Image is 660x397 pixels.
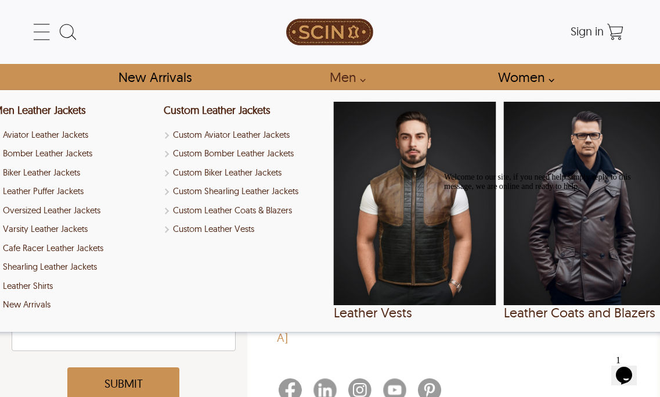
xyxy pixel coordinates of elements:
a: Shopping Cart [604,20,627,44]
span: Sign in [571,24,604,38]
div: Leather Vests [334,305,496,320]
iframe: chat widget [611,350,648,385]
a: SCIN [231,6,429,58]
a: Sign in [571,28,604,37]
a: Shop Custom Leather Vests [164,223,326,236]
a: Shop Custom Shearling Leather Jackets [164,185,326,198]
img: SCIN [286,6,373,58]
span: Welcome to our site, if you need help simply reply to this message, we are online and ready to help. [5,5,192,23]
a: Leather Vests [334,102,496,320]
a: Shop Custom Bomber Leather Jackets [164,147,326,160]
a: shop men's leather jackets [316,64,372,90]
div: Welcome to our site, if you need help simply reply to this message, we are online and ready to help. [5,5,214,23]
a: Shop Women Leather Jackets [485,64,561,90]
a: Shop New Arrivals [105,64,204,90]
a: Custom Leather Jackets [164,103,271,117]
img: Leather Vests [334,102,496,305]
a: Shop Custom Biker Leather Jackets [164,166,326,180]
a: Custom Aviator Leather Jackets [164,128,326,142]
a: Shop Custom Leather Coats & Blazers [164,204,326,217]
iframe: chat widget [439,168,648,345]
